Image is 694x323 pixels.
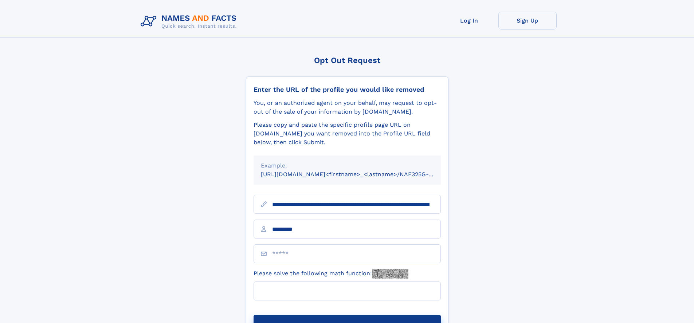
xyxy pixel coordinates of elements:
img: Logo Names and Facts [138,12,243,31]
div: Opt Out Request [246,56,448,65]
div: Enter the URL of the profile you would like removed [254,86,441,94]
a: Sign Up [498,12,557,29]
div: You, or an authorized agent on your behalf, may request to opt-out of the sale of your informatio... [254,99,441,116]
div: Example: [261,161,434,170]
small: [URL][DOMAIN_NAME]<firstname>_<lastname>/NAF325G-xxxxxxxx [261,171,455,178]
a: Log In [440,12,498,29]
div: Please copy and paste the specific profile page URL on [DOMAIN_NAME] you want removed into the Pr... [254,121,441,147]
label: Please solve the following math function: [254,269,408,279]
